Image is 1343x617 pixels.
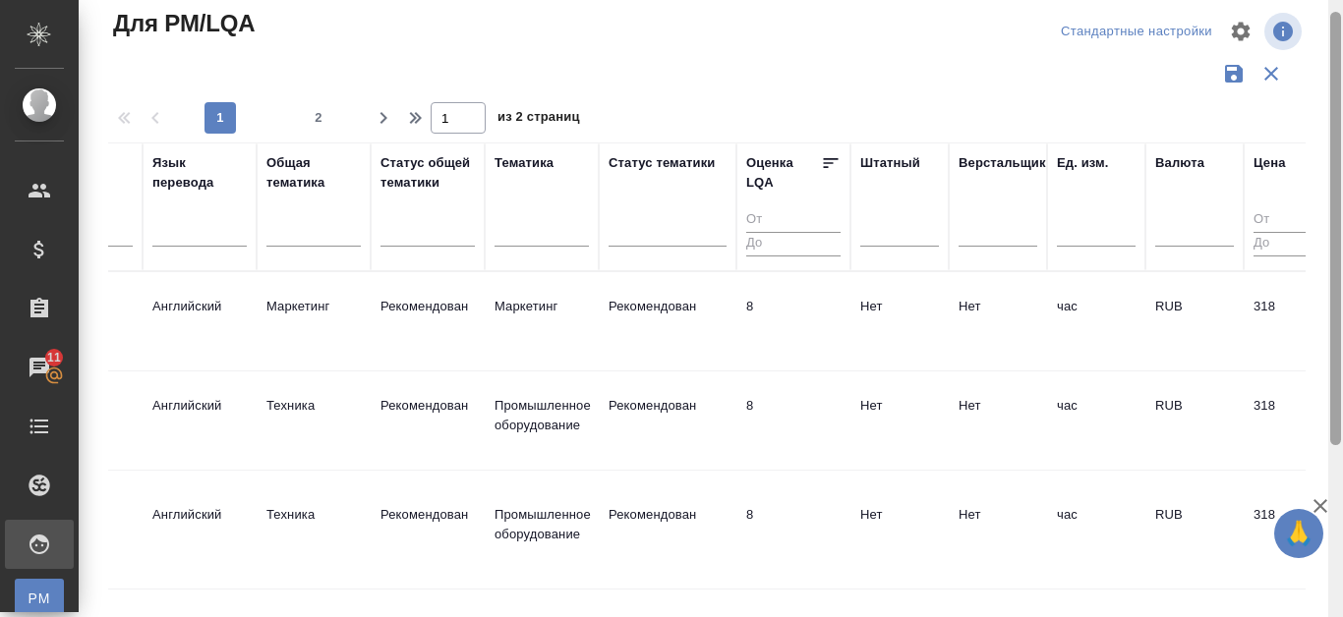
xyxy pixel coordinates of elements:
div: Статус тематики [609,153,715,173]
td: Английский [143,495,257,564]
td: Маркетинг [257,287,371,356]
td: Английский [143,386,257,455]
input: От [746,208,841,233]
span: Посмотреть информацию [1264,13,1306,50]
td: Рекомендован [371,495,485,564]
span: 2 [303,108,334,128]
td: Рекомендован [599,495,736,564]
div: split button [1056,17,1217,47]
td: Нет [949,287,1047,356]
button: Сохранить фильтры [1215,55,1253,92]
div: Общая тематика [266,153,361,193]
td: Рекомендован [371,287,485,356]
td: Нет [949,495,1047,564]
a: 11 [5,343,74,392]
td: Техника [257,386,371,455]
div: Язык перевода [152,153,247,193]
td: RUB [1145,287,1244,356]
div: Валюта [1155,153,1204,173]
td: 318 [1244,495,1342,564]
div: Цена [1254,153,1286,173]
button: 🙏 [1274,509,1323,558]
div: Оценка LQA [746,153,821,193]
td: Техника [257,495,371,564]
td: RUB [1145,495,1244,564]
td: час [1047,495,1145,564]
td: Английский [143,287,257,356]
td: Нет [949,386,1047,455]
div: Статус общей тематики [380,153,475,193]
span: Настроить таблицу [1217,8,1264,55]
input: От [1254,208,1332,233]
div: перевод хороший. Желательно использовать переводчика с редактором, но для несложных заказов возмо... [746,396,841,416]
td: час [1047,386,1145,455]
td: Рекомендован [599,386,736,455]
span: PM [25,589,54,608]
td: Промышленное оборудование [485,386,599,455]
td: Нет [850,287,949,356]
span: 🙏 [1282,513,1315,554]
input: До [746,232,841,256]
input: До [1254,232,1332,256]
td: Рекомендован [599,287,736,356]
td: Нет [850,386,949,455]
span: 11 [35,348,73,367]
td: Маркетинг [485,287,599,356]
div: Ед. изм. [1057,153,1109,173]
td: час [1047,287,1145,356]
div: Тематика [495,153,554,173]
button: Сбросить фильтры [1253,55,1290,92]
td: Промышленное оборудование [485,495,599,564]
div: перевод хороший. Желательно использовать переводчика с редактором, но для несложных заказов возмо... [746,505,841,525]
div: перевод хороший. Желательно использовать переводчика с редактором, но для несложных заказов возмо... [746,297,841,316]
button: 2 [303,102,334,134]
td: 318 [1244,287,1342,356]
td: RUB [1145,386,1244,455]
td: 318 [1244,386,1342,455]
td: Рекомендован [371,386,485,455]
div: Штатный [860,153,920,173]
span: из 2 страниц [497,105,580,134]
div: Верстальщик [959,153,1046,173]
span: Для PM/LQA [108,8,255,39]
td: Нет [850,495,949,564]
